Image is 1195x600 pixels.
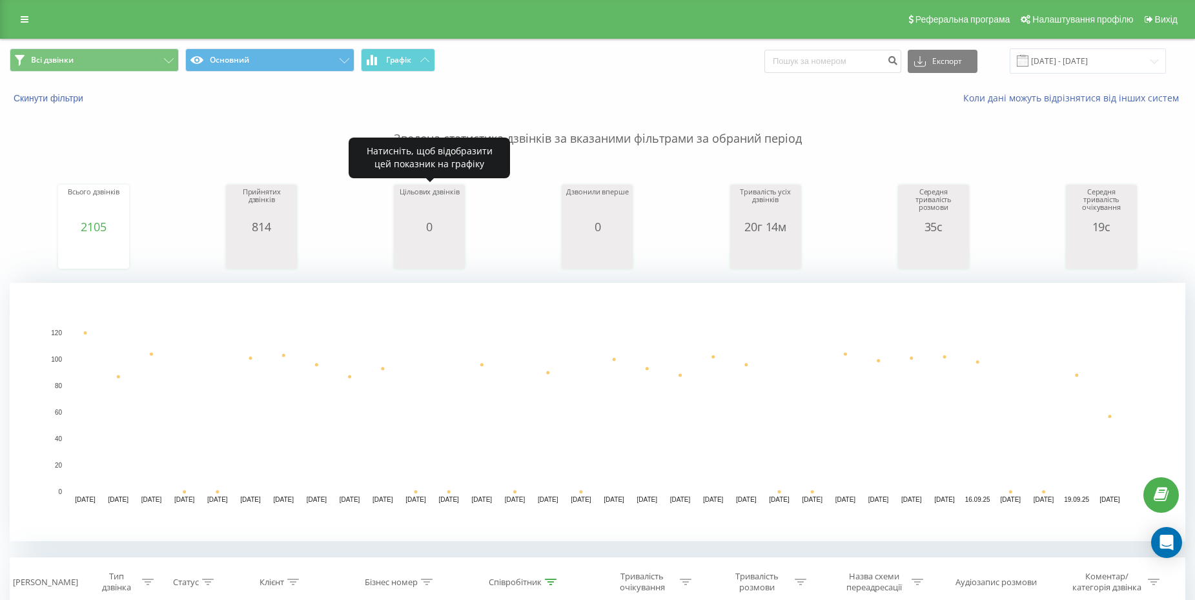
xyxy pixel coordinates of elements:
svg: A chart. [1069,233,1134,272]
text: [DATE] [141,496,162,503]
input: Пошук за номером [764,50,901,73]
button: Скинути фільтри [10,92,90,104]
text: [DATE] [868,496,889,503]
text: [DATE] [207,496,228,503]
span: Графік [386,56,411,65]
text: [DATE] [174,496,195,503]
div: 0 [397,220,462,233]
div: 20г 14м [733,220,798,233]
text: [DATE] [340,496,360,503]
text: [DATE] [108,496,129,503]
div: Дзвонили вперше [565,188,629,220]
text: [DATE] [769,496,790,503]
text: 100 [51,356,62,363]
text: 120 [51,329,62,336]
text: [DATE] [703,496,724,503]
div: Клієнт [260,577,284,588]
div: Тривалість розмови [722,571,792,593]
text: [DATE] [637,496,658,503]
text: [DATE] [934,496,955,503]
text: [DATE] [901,496,922,503]
svg: A chart. [229,233,294,272]
span: Всі дзвінки [31,55,74,65]
div: Прийнятих дзвінків [229,188,294,220]
text: [DATE] [736,496,757,503]
div: Тривалість очікування [608,571,677,593]
text: [DATE] [604,496,624,503]
div: Середня тривалість очікування [1069,188,1134,220]
text: [DATE] [571,496,591,503]
div: 19с [1069,220,1134,233]
text: [DATE] [472,496,493,503]
text: [DATE] [802,496,822,503]
div: Назва схеми переадресації [839,571,908,593]
svg: A chart. [733,233,798,272]
text: 0 [58,488,62,495]
svg: A chart. [901,233,966,272]
button: Всі дзвінки [10,48,179,72]
text: [DATE] [670,496,691,503]
text: 40 [55,435,63,442]
div: [PERSON_NAME] [13,577,78,588]
text: [DATE] [835,496,856,503]
p: Зведена статистика дзвінків за вказаними фільтрами за обраний період [10,105,1185,147]
div: Open Intercom Messenger [1151,527,1182,558]
svg: A chart. [10,283,1185,541]
div: Всього дзвінків [61,188,126,220]
svg: A chart. [565,233,629,272]
text: [DATE] [405,496,426,503]
svg: A chart. [61,233,126,272]
text: [DATE] [538,496,558,503]
text: [DATE] [273,496,294,503]
button: Основний [185,48,354,72]
text: 80 [55,382,63,389]
div: 35с [901,220,966,233]
text: [DATE] [1001,496,1021,503]
div: Коментар/категорія дзвінка [1069,571,1145,593]
text: [DATE] [505,496,526,503]
div: Натисніть, щоб відобразити цей показник на графіку [349,138,510,178]
text: 60 [55,409,63,416]
text: [DATE] [240,496,261,503]
text: 20 [55,462,63,469]
div: Бізнес номер [365,577,418,588]
div: 814 [229,220,294,233]
div: Тип дзвінка [95,571,139,593]
div: Середня тривалість розмови [901,188,966,220]
span: Налаштування профілю [1032,14,1133,25]
text: [DATE] [1034,496,1054,503]
text: 19.09.25 [1064,496,1089,503]
text: [DATE] [373,496,393,503]
div: Аудіозапис розмови [955,577,1037,588]
span: Реферальна програма [915,14,1010,25]
text: [DATE] [75,496,96,503]
span: Вихід [1155,14,1178,25]
text: 16.09.25 [965,496,990,503]
div: Цільових дзвінків [397,188,462,220]
div: Тривалість усіх дзвінків [733,188,798,220]
div: Статус [173,577,199,588]
text: [DATE] [438,496,459,503]
div: 2105 [61,220,126,233]
div: Співробітник [489,577,542,588]
div: 0 [565,220,629,233]
text: [DATE] [1099,496,1120,503]
a: Коли дані можуть відрізнятися вiд інших систем [963,92,1185,104]
svg: A chart. [397,233,462,272]
button: Експорт [908,50,977,73]
text: [DATE] [307,496,327,503]
button: Графік [361,48,435,72]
